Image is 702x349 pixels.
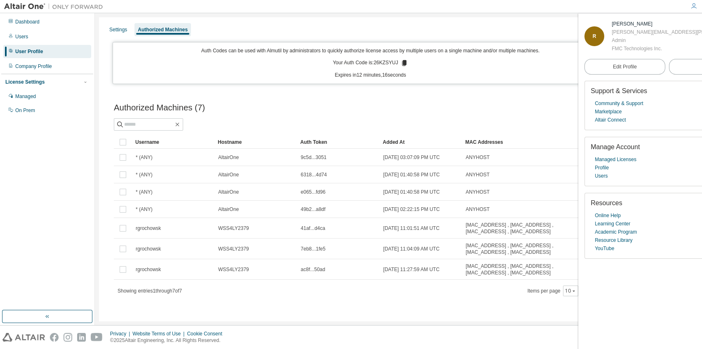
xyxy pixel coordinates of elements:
p: Expires in 12 minutes, 16 seconds [118,72,622,79]
span: AltairOne [218,189,239,195]
div: On Prem [15,107,35,114]
span: e065...fd96 [301,189,325,195]
span: [MAC_ADDRESS] , [MAC_ADDRESS] , [MAC_ADDRESS] , [MAC_ADDRESS] [466,222,592,235]
span: Authorized Machines (7) [114,103,205,112]
a: Marketplace [595,108,622,116]
span: ANYHOST [466,206,490,213]
span: * (ANY) [136,154,153,161]
span: R [593,33,596,39]
a: Edit Profile [584,59,665,75]
span: [DATE] 01:40:58 PM UTC [383,189,440,195]
img: instagram.svg [64,333,72,342]
div: Cookie Consent [187,330,227,337]
span: [MAC_ADDRESS] , [MAC_ADDRESS] , [MAC_ADDRESS] , [MAC_ADDRESS] [466,242,592,255]
div: Hostname [218,136,294,149]
p: Your Auth Code is: 26KZSYUJ [333,59,408,67]
div: Website Terms of Use [132,330,187,337]
div: Users [15,33,28,40]
span: WSS4LY2379 [218,225,249,232]
span: WSS4LY2379 [218,266,249,273]
span: WSS4LY2379 [218,246,249,252]
span: Support & Services [591,87,647,94]
span: Items per page [528,286,578,296]
div: Managed [15,93,36,100]
span: Edit Profile [613,63,637,70]
a: Academic Program [595,228,637,236]
img: facebook.svg [50,333,59,342]
a: Community & Support [595,99,643,108]
div: Auth Token [300,136,376,149]
span: [DATE] 01:40:58 PM UTC [383,171,440,178]
div: User Profile [15,48,43,55]
a: Learning Center [595,220,630,228]
a: Altair Connect [595,116,626,124]
span: [MAC_ADDRESS] , [MAC_ADDRESS] , [MAC_ADDRESS] , [MAC_ADDRESS] [466,263,592,276]
span: [DATE] 11:27:59 AM UTC [383,266,440,273]
span: 7eb8...1fe5 [301,246,325,252]
div: License Settings [5,79,45,85]
span: [DATE] 11:01:51 AM UTC [383,225,440,232]
div: Authorized Machines [138,26,188,33]
a: YouTube [595,244,614,253]
a: Users [595,172,608,180]
span: rgrochowsk [136,225,161,232]
img: linkedin.svg [77,333,86,342]
span: ANYHOST [466,189,490,195]
p: © 2025 Altair Engineering, Inc. All Rights Reserved. [110,337,227,344]
span: Resources [591,199,622,206]
div: Username [135,136,211,149]
span: 49b2...a8df [301,206,325,213]
div: Settings [109,26,127,33]
span: ac8f...50ad [301,266,325,273]
span: * (ANY) [136,171,153,178]
span: rgrochowsk [136,266,161,273]
span: * (ANY) [136,206,153,213]
span: [DATE] 11:04:09 AM UTC [383,246,440,252]
span: AltairOne [218,171,239,178]
div: Dashboard [15,19,40,25]
span: Showing entries 1 through 7 of 7 [118,288,182,294]
a: Managed Licenses [595,155,636,164]
a: Profile [595,164,609,172]
a: Resource Library [595,236,632,244]
p: Auth Codes can be used with Almutil by administrators to quickly authorize license access by mult... [118,47,622,54]
span: ANYHOST [466,171,490,178]
span: [DATE] 03:07:09 PM UTC [383,154,440,161]
img: altair_logo.svg [2,333,45,342]
span: AltairOne [218,154,239,161]
span: Manage Account [591,143,640,150]
span: [DATE] 02:22:15 PM UTC [383,206,440,213]
span: rgrochowsk [136,246,161,252]
img: Altair One [4,2,107,11]
div: Privacy [110,330,132,337]
span: 41af...d4ca [301,225,325,232]
a: Online Help [595,211,621,220]
div: Company Profile [15,63,52,70]
span: 6318...4d74 [301,171,327,178]
div: MAC Addresses [465,136,592,149]
span: 9c5d...3051 [301,154,327,161]
img: youtube.svg [91,333,103,342]
span: ANYHOST [466,154,490,161]
span: * (ANY) [136,189,153,195]
div: Added At [383,136,459,149]
span: AltairOne [218,206,239,213]
button: 10 [565,288,576,294]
